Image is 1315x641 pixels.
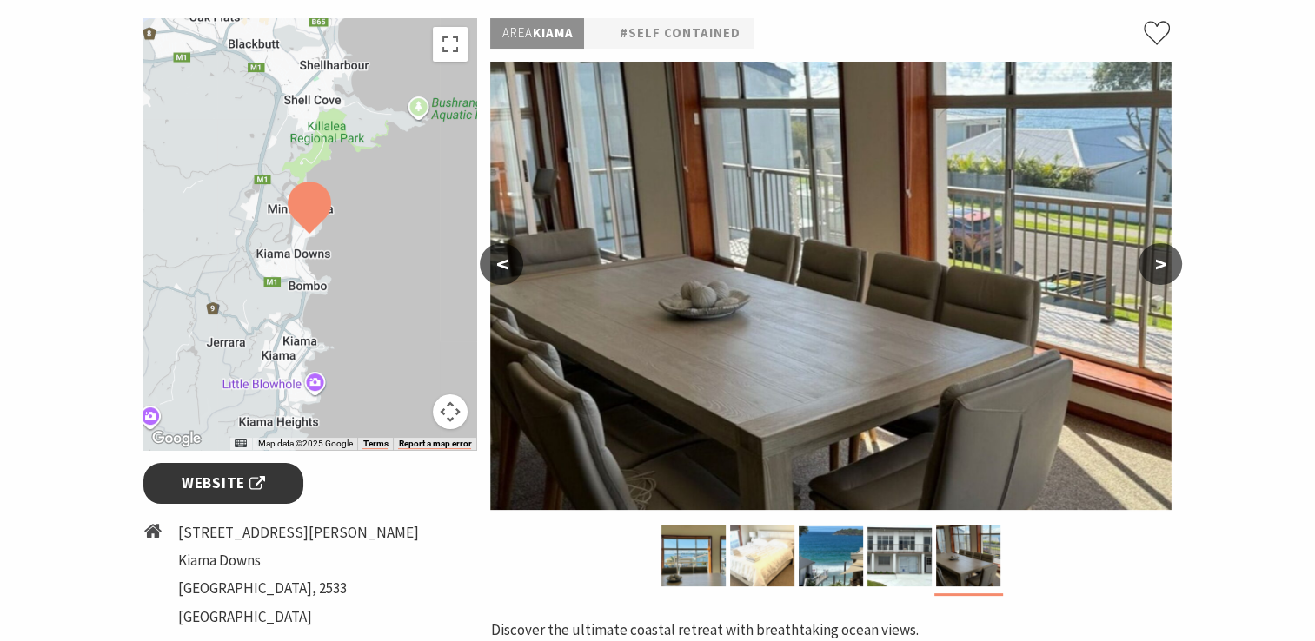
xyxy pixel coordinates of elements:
[182,472,265,495] span: Website
[1139,243,1182,285] button: >
[143,463,304,504] a: Website
[148,427,205,450] img: Google
[235,438,247,450] button: Keyboard shortcuts
[178,521,419,545] li: [STREET_ADDRESS][PERSON_NAME]
[490,18,584,49] p: Kiama
[178,549,419,572] li: Kiama Downs
[178,577,419,600] li: [GEOGRAPHIC_DATA], 2533
[501,24,532,41] span: Area
[398,439,471,449] a: Report a map error
[362,439,388,449] a: Terms
[480,243,523,285] button: <
[619,23,740,44] a: #Self Contained
[257,439,352,448] span: Map data ©2025 Google
[433,394,468,429] button: Map camera controls
[148,427,205,450] a: Open this area in Google Maps (opens a new window)
[178,605,419,629] li: [GEOGRAPHIC_DATA]
[433,27,468,62] button: Toggle fullscreen view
